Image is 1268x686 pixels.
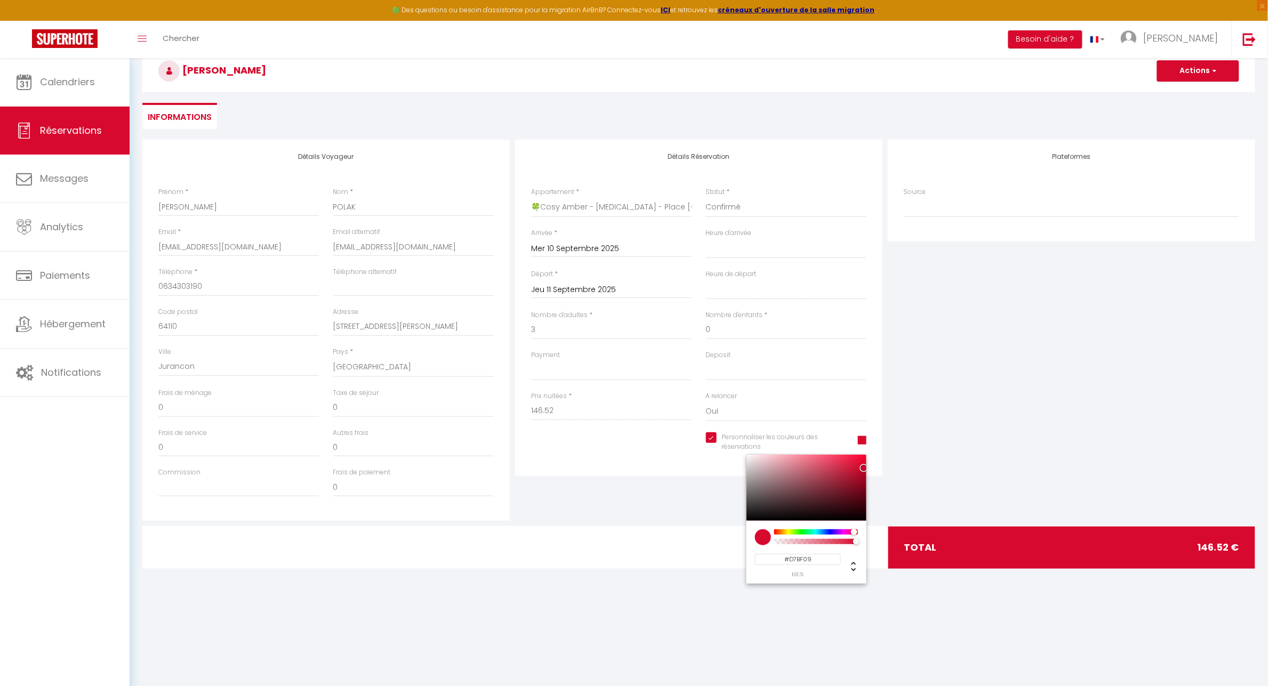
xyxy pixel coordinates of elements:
label: Prénom [158,187,183,197]
h4: Détails Réservation [531,153,866,160]
label: Nombre d'enfants [706,310,763,320]
label: Adresse [333,307,359,317]
span: [PERSON_NAME] [1144,31,1218,45]
label: Email [158,227,176,237]
label: Autres frais [333,428,369,438]
button: Actions [1157,60,1239,82]
label: Code postal [158,307,198,317]
label: Commission [158,467,200,478]
label: Deposit [706,350,731,360]
label: Statut [706,187,725,197]
label: Prix nuitées [531,391,567,401]
label: A relancer [706,391,737,401]
label: Frais de paiement [333,467,391,478]
span: Paiements [40,269,90,282]
label: Frais de service [158,428,207,438]
span: Messages [40,172,89,185]
li: Informations [142,103,217,129]
label: Appartement [531,187,574,197]
label: Heure de départ [706,269,757,279]
label: Frais de ménage [158,388,212,398]
span: 146.52 € [1198,540,1239,555]
label: Taxe de séjour [333,388,379,398]
label: Payment [531,350,560,360]
img: logout [1243,33,1256,46]
input: hex [755,554,841,565]
span: [PERSON_NAME] [158,63,266,77]
div: Change another color definition [841,554,858,577]
span: Réservations [40,124,102,137]
h4: Détails Voyageur [158,153,494,160]
span: Calendriers [40,75,95,88]
span: Notifications [41,366,101,379]
a: ... [PERSON_NAME] [1113,21,1232,58]
label: Pays [333,347,349,357]
label: Ville [158,347,171,357]
h4: Plateformes [904,153,1239,160]
img: Super Booking [32,29,98,48]
span: Analytics [40,220,83,233]
div: total [888,527,1255,568]
label: Nom [333,187,349,197]
span: Hébergement [40,317,106,330]
label: Heure d'arrivée [706,228,752,238]
label: Nombre d'adultes [531,310,588,320]
span: hex [755,571,841,577]
button: Ouvrir le widget de chat LiveChat [9,4,41,36]
img: ... [1121,30,1137,46]
label: Départ [531,269,553,279]
a: Chercher [155,21,207,58]
label: Téléphone [158,267,192,277]
label: Arrivée [531,228,552,238]
a: ICI [661,5,671,14]
label: Source [904,187,926,197]
label: Téléphone alternatif [333,267,397,277]
button: Besoin d'aide ? [1008,30,1082,49]
label: Email alternatif [333,227,381,237]
span: Chercher [163,33,199,44]
a: créneaux d'ouverture de la salle migration [718,5,875,14]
